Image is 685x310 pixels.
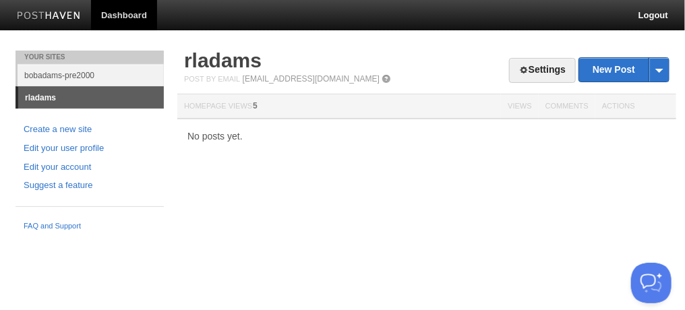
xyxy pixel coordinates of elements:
[16,51,164,64] li: Your Sites
[24,160,156,175] a: Edit your account
[177,131,676,141] div: No posts yet.
[17,11,81,22] img: Posthaven-bar
[595,94,676,119] th: Actions
[184,75,240,83] span: Post by Email
[177,94,501,119] th: Homepage Views
[24,179,156,193] a: Suggest a feature
[243,74,380,84] a: [EMAIL_ADDRESS][DOMAIN_NAME]
[501,94,538,119] th: Views
[509,58,576,83] a: Settings
[24,142,156,156] a: Edit your user profile
[184,49,262,71] a: rladams
[253,101,258,111] span: 5
[579,58,669,82] a: New Post
[18,64,164,86] a: bobadams-pre2000
[539,94,595,119] th: Comments
[24,220,156,232] a: FAQ and Support
[24,123,156,137] a: Create a new site
[631,263,672,303] iframe: Help Scout Beacon - Open
[18,87,164,108] a: rladams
